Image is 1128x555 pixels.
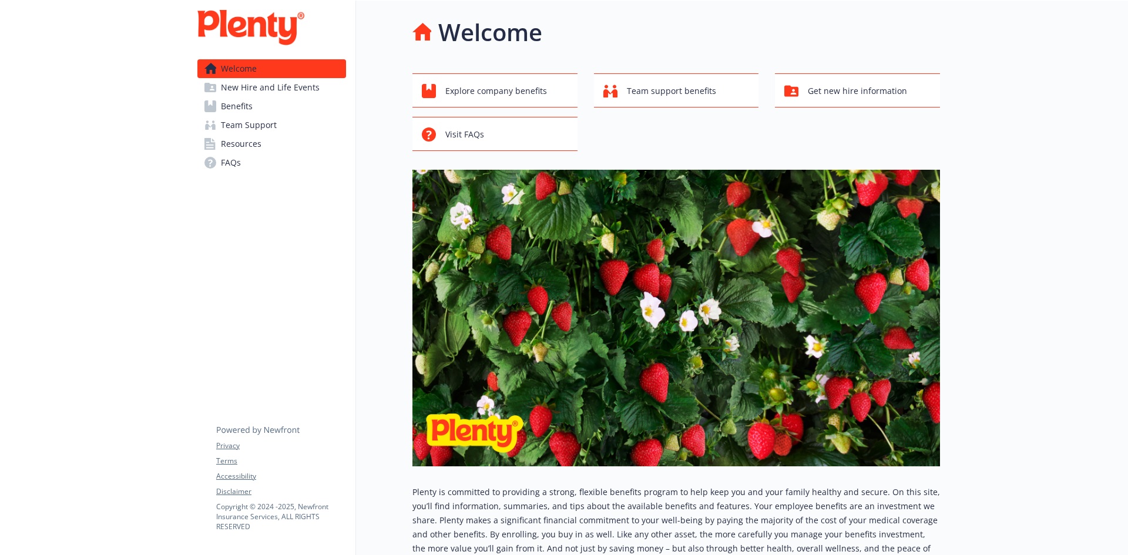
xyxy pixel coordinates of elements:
[216,502,345,532] p: Copyright © 2024 - 2025 , Newfront Insurance Services, ALL RIGHTS RESERVED
[216,471,345,482] a: Accessibility
[197,78,346,97] a: New Hire and Life Events
[438,15,542,50] h1: Welcome
[197,59,346,78] a: Welcome
[197,153,346,172] a: FAQs
[221,116,277,134] span: Team Support
[221,59,257,78] span: Welcome
[216,456,345,466] a: Terms
[197,134,346,153] a: Resources
[775,73,940,107] button: Get new hire information
[221,134,261,153] span: Resources
[445,80,547,102] span: Explore company benefits
[808,80,907,102] span: Get new hire information
[216,486,345,497] a: Disclaimer
[412,73,578,107] button: Explore company benefits
[221,78,320,97] span: New Hire and Life Events
[445,123,484,146] span: Visit FAQs
[197,97,346,116] a: Benefits
[197,116,346,134] a: Team Support
[412,117,578,151] button: Visit FAQs
[216,440,345,451] a: Privacy
[627,80,716,102] span: Team support benefits
[221,97,253,116] span: Benefits
[412,170,940,466] img: overview page banner
[594,73,759,107] button: Team support benefits
[221,153,241,172] span: FAQs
